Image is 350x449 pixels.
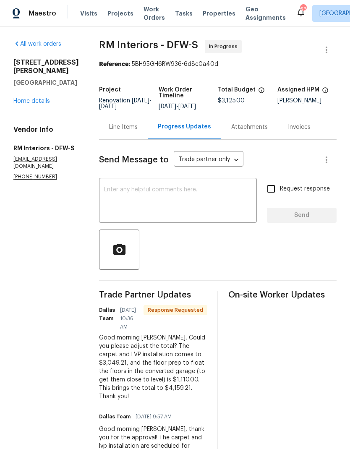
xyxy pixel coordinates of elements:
[99,40,198,50] span: RM Interiors - DFW-S
[277,98,337,104] div: [PERSON_NAME]
[99,98,151,110] span: -
[144,5,165,22] span: Work Orders
[99,61,130,67] b: Reference:
[80,9,97,18] span: Visits
[258,87,265,98] span: The total cost of line items that have been proposed by Opendoor. This sum includes line items th...
[132,98,149,104] span: [DATE]
[159,104,176,110] span: [DATE]
[107,9,133,18] span: Projects
[246,5,286,22] span: Geo Assignments
[218,98,245,104] span: $3,125.00
[178,104,196,110] span: [DATE]
[174,153,243,167] div: Trade partner only
[277,87,319,93] h5: Assigned HPM
[144,306,206,314] span: Response Requested
[13,98,50,104] a: Home details
[13,41,61,47] a: All work orders
[228,291,337,299] span: On-site Worker Updates
[109,123,138,131] div: Line Items
[99,104,117,110] span: [DATE]
[99,87,121,93] h5: Project
[99,98,151,110] span: Renovation
[99,156,169,164] span: Send Message to
[300,5,306,13] div: 66
[13,125,79,134] h4: Vendor Info
[13,144,79,152] h5: RM Interiors - DFW-S
[99,412,131,421] h6: Dallas Team
[120,306,138,331] span: [DATE] 10:36 AM
[99,60,337,68] div: 5BH95GH6RW936-6d8e0a40d
[159,87,218,99] h5: Work Order Timeline
[218,87,256,93] h5: Total Budget
[29,9,56,18] span: Maestro
[159,104,196,110] span: -
[203,9,235,18] span: Properties
[13,78,79,87] h5: [GEOGRAPHIC_DATA]
[158,123,211,131] div: Progress Updates
[99,291,207,299] span: Trade Partner Updates
[231,123,268,131] div: Attachments
[99,306,115,323] h6: Dallas Team
[288,123,311,131] div: Invoices
[322,87,329,98] span: The hpm assigned to this work order.
[175,10,193,16] span: Tasks
[209,42,241,51] span: In Progress
[280,185,330,193] span: Request response
[136,412,172,421] span: [DATE] 9:57 AM
[13,58,79,75] h2: [STREET_ADDRESS][PERSON_NAME]
[99,334,207,401] div: Good morning [PERSON_NAME], Could you please adjust the total? The carpet and LVP installation co...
